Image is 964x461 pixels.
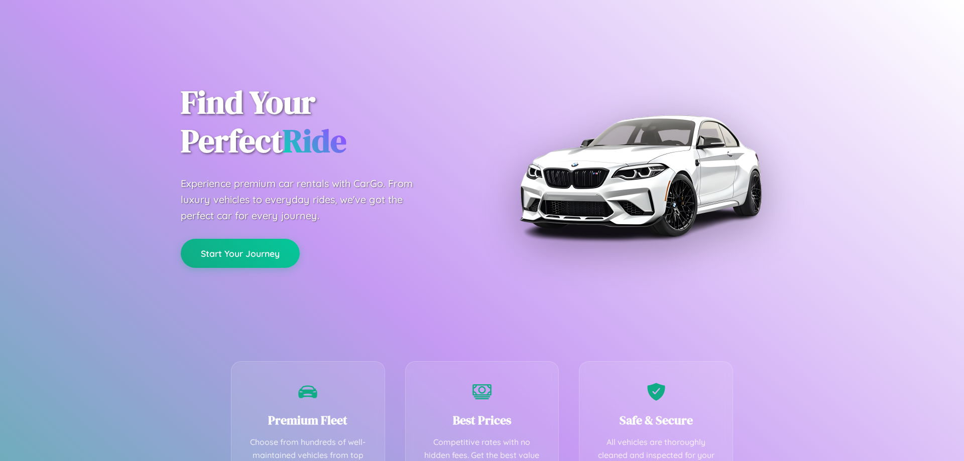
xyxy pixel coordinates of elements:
[181,239,300,268] button: Start Your Journey
[283,119,346,163] span: Ride
[594,412,717,428] h3: Safe & Secure
[181,83,467,161] h1: Find Your Perfect
[515,50,766,301] img: Premium BMW car rental vehicle
[421,412,544,428] h3: Best Prices
[247,412,370,428] h3: Premium Fleet
[181,176,432,224] p: Experience premium car rentals with CarGo. From luxury vehicles to everyday rides, we've got the ...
